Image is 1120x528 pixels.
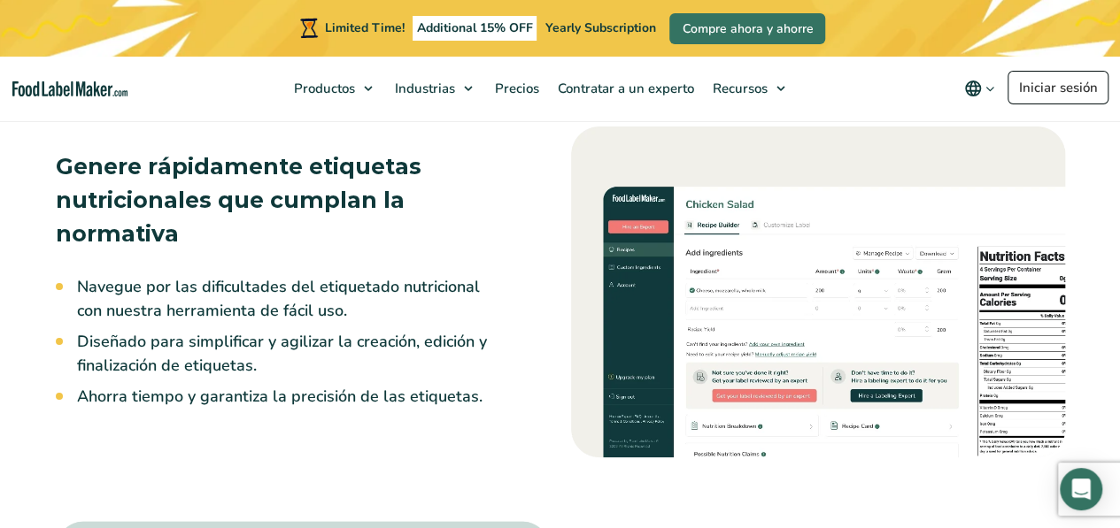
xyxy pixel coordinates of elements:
[289,80,357,97] span: Productos
[704,57,794,120] a: Recursos
[390,80,457,97] span: Industrias
[490,80,541,97] span: Precios
[707,80,769,97] span: Recursos
[285,57,382,120] a: Productos
[669,13,825,44] a: Compre ahora y ahorre
[77,385,493,409] li: Ahorra tiempo y garantiza la precisión de las etiquetas.
[1060,468,1102,510] div: Open Intercom Messenger
[545,19,655,36] span: Yearly Subscription
[77,330,493,378] li: Diseñado para simplificar y agilizar la creación, edición y finalización de etiquetas.
[549,57,699,120] a: Contratar a un experto
[386,57,482,120] a: Industrias
[571,126,1065,456] img: Captura de pantalla del generador de recetas de Food Label Maker
[1008,71,1108,104] a: Iniciar sesión
[77,275,493,323] li: Navegue por las dificultades del etiquetado nutricional con nuestra herramienta de fácil uso.
[325,19,405,36] span: Limited Time!
[413,16,537,41] span: Additional 15% OFF
[56,150,493,251] h3: Genere rápidamente etiquetas nutricionales que cumplan la normativa
[486,57,545,120] a: Precios
[552,80,696,97] span: Contratar a un experto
